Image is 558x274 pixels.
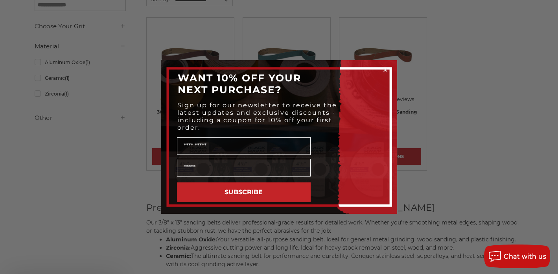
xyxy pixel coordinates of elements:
button: Chat with us [484,245,550,268]
span: Sign up for our newsletter to receive the latest updates and exclusive discounts - including a co... [177,101,337,131]
button: SUBSCRIBE [177,182,311,202]
span: Chat with us [504,253,546,260]
input: Email [177,159,311,177]
span: WANT 10% OFF YOUR NEXT PURCHASE? [178,72,301,96]
button: Close dialog [381,66,389,74]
